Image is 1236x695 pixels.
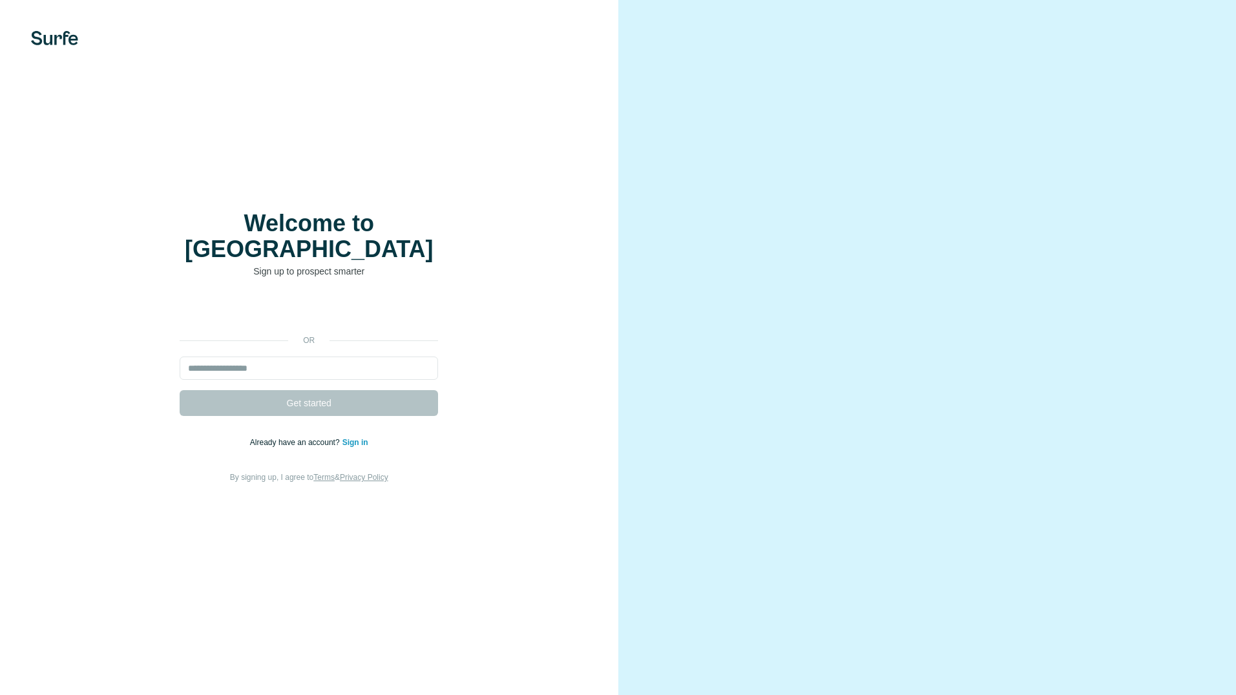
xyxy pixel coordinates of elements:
[313,473,335,482] a: Terms
[230,473,388,482] span: By signing up, I agree to &
[180,211,438,262] h1: Welcome to [GEOGRAPHIC_DATA]
[340,473,388,482] a: Privacy Policy
[31,31,78,45] img: Surfe's logo
[173,297,445,326] iframe: Sign in with Google Button
[288,335,330,346] p: or
[342,438,368,447] a: Sign in
[250,438,342,447] span: Already have an account?
[180,265,438,278] p: Sign up to prospect smarter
